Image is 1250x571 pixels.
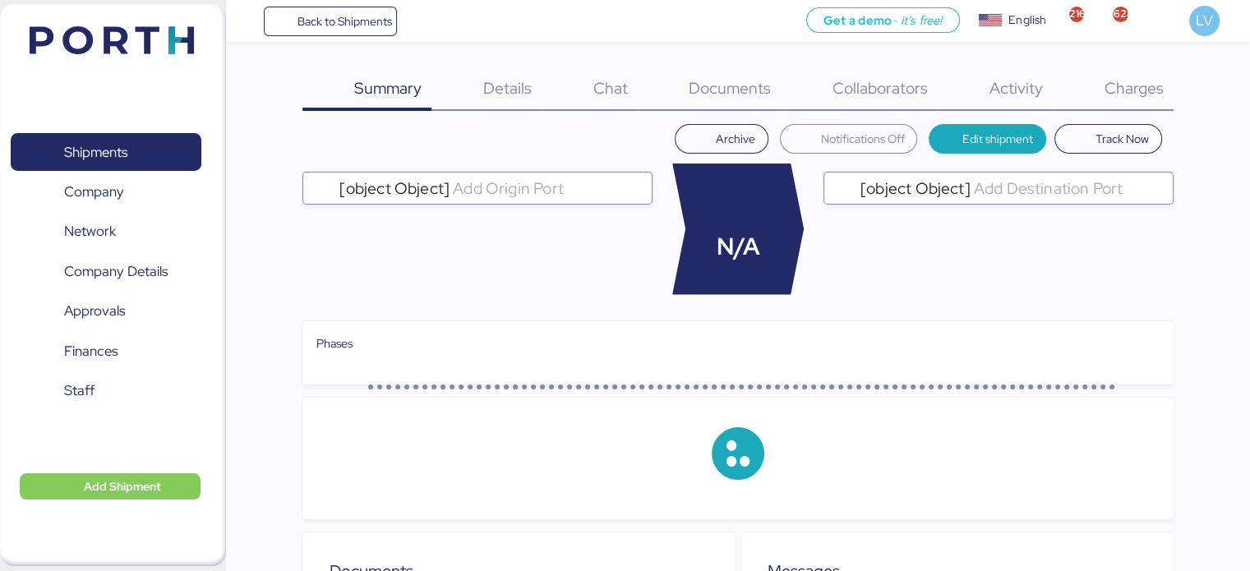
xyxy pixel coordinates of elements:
span: Add Shipment [84,477,161,496]
span: LV [1196,10,1212,31]
span: Company Details [64,260,168,283]
button: Edit shipment [929,124,1046,154]
a: Company Details [11,253,201,291]
span: Collaborators [833,77,928,99]
span: [object Object] [860,181,971,196]
button: Add Shipment [20,473,201,500]
span: [object Object] [339,181,450,196]
span: Summary [354,77,422,99]
a: Staff [11,372,201,410]
input: [object Object] [971,178,1166,198]
span: Staff [64,379,95,403]
span: Chat [593,77,627,99]
span: Documents [689,77,771,99]
button: Menu [236,7,264,35]
span: Archive [716,129,755,149]
div: English [1008,12,1046,29]
span: Charges [1104,77,1163,99]
span: Details [483,77,532,99]
span: Approvals [64,299,125,323]
span: Shipments [64,140,127,164]
input: [object Object] [450,178,645,198]
a: Shipments [11,133,201,171]
span: Network [64,219,116,243]
a: Finances [11,333,201,371]
span: Edit shipment [962,129,1033,149]
a: Network [11,213,201,251]
span: Finances [64,339,118,363]
button: Track Now [1054,124,1162,154]
a: Back to Shipments [264,7,398,36]
a: Company [11,173,201,211]
span: Notifications Off [820,129,904,149]
button: Notifications Off [780,124,918,154]
a: Approvals [11,292,201,330]
span: N/A [717,229,760,265]
div: Phases [316,334,1160,352]
span: Track Now [1095,129,1149,149]
button: Archive [675,124,768,154]
span: Company [64,180,124,204]
span: Back to Shipments [297,12,391,31]
span: Activity [989,77,1043,99]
